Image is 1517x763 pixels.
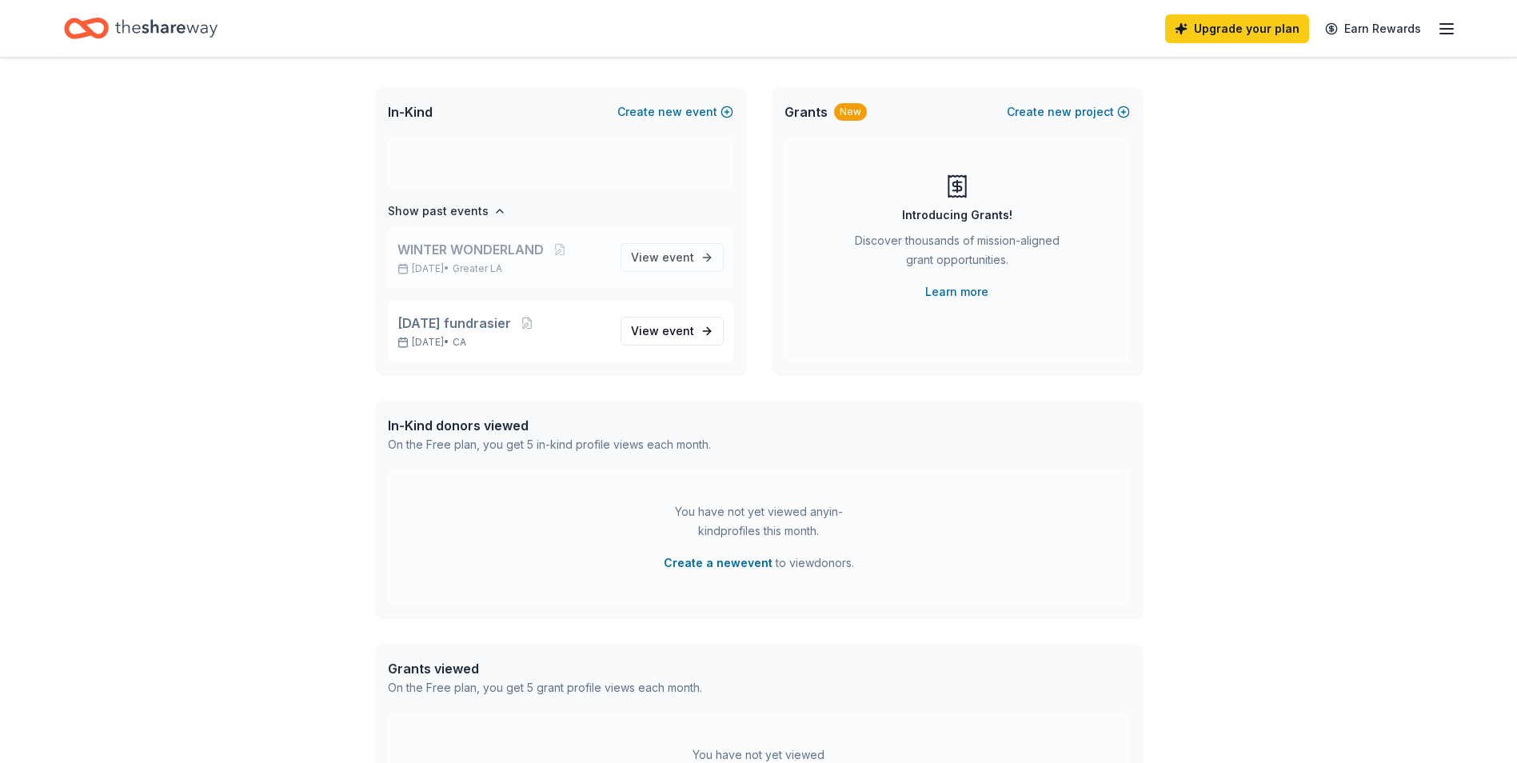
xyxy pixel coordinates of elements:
[397,314,511,333] span: [DATE] fundrasier
[848,231,1066,276] div: Discover thousands of mission-aligned grant opportunities.
[64,10,218,47] a: Home
[397,262,608,275] p: [DATE] •
[453,336,466,349] span: CA
[1165,14,1309,43] a: Upgrade your plan
[388,202,489,221] h4: Show past events
[388,416,711,435] div: In-Kind donors viewed
[388,202,506,221] button: Show past events
[925,282,988,302] a: Learn more
[834,103,867,121] div: New
[664,553,772,573] button: Create a newevent
[1007,102,1130,122] button: Createnewproject
[621,243,724,272] a: View event
[621,317,724,346] a: View event
[397,240,544,259] span: WINTER WONDERLAND
[388,678,702,697] div: On the Free plan, you get 5 grant profile views each month.
[902,206,1012,225] div: Introducing Grants!
[617,102,733,122] button: Createnewevent
[397,336,608,349] p: [DATE] •
[388,102,433,122] span: In-Kind
[631,248,694,267] span: View
[453,262,502,275] span: Greater LA
[662,250,694,264] span: event
[1315,14,1431,43] a: Earn Rewards
[658,102,682,122] span: new
[664,553,854,573] span: to view donors .
[662,324,694,338] span: event
[784,102,828,122] span: Grants
[1048,102,1072,122] span: new
[388,659,702,678] div: Grants viewed
[388,435,711,454] div: On the Free plan, you get 5 in-kind profile views each month.
[631,322,694,341] span: View
[659,502,859,541] div: You have not yet viewed any in-kind profiles this month.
